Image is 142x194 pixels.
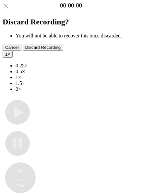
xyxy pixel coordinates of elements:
li: You will not be able to recover this once discarded. [16,33,139,39]
li: 1× [16,75,139,80]
button: 1× [3,51,13,58]
li: 2× [16,86,139,92]
li: 0.5× [16,69,139,75]
h2: Discard Recording? [3,18,139,26]
button: Cancel [3,44,21,51]
a: 00:00:00 [60,2,82,9]
li: 1.5× [16,80,139,86]
button: Discard Recording [23,44,64,51]
span: 1 [5,52,7,57]
li: 0.25× [16,63,139,69]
